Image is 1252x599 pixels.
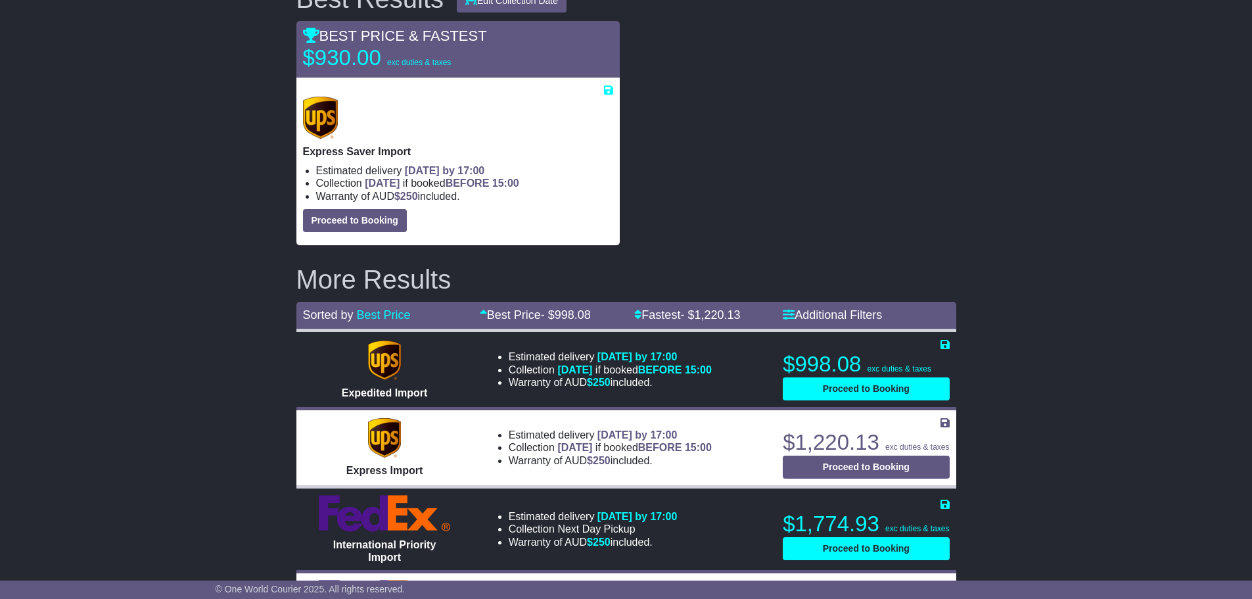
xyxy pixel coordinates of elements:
[509,376,712,389] li: Warranty of AUD included.
[303,145,613,158] p: Express Saver Import
[387,58,451,67] span: exc duties & taxes
[587,455,611,466] span: $
[509,364,712,376] li: Collection
[783,429,949,456] p: $1,220.13
[446,178,490,189] span: BEFORE
[597,511,678,522] span: [DATE] by 17:00
[593,377,611,388] span: 250
[394,191,418,202] span: $
[680,308,740,322] span: - $
[509,429,712,441] li: Estimated delivery
[509,536,678,548] li: Warranty of AUD included.
[783,511,949,537] p: $1,774.93
[303,45,467,71] p: $930.00
[346,465,423,476] span: Express Import
[303,28,487,44] span: BEST PRICE & FASTEST
[638,442,682,453] span: BEFORE
[555,308,591,322] span: 998.08
[593,537,611,548] span: 250
[296,265,956,294] h2: More Results
[509,350,712,363] li: Estimated delivery
[597,351,678,362] span: [DATE] by 17:00
[509,510,678,523] li: Estimated delivery
[593,455,611,466] span: 250
[316,177,613,189] li: Collection
[557,364,592,375] span: [DATE]
[587,537,611,548] span: $
[557,442,592,453] span: [DATE]
[509,523,678,535] li: Collection
[783,377,949,400] button: Proceed to Booking
[342,387,428,398] span: Expedited Import
[885,524,949,533] span: exc duties & taxes
[303,308,354,322] span: Sorted by
[783,456,949,479] button: Proceed to Booking
[316,190,613,203] li: Warranty of AUD included.
[587,377,611,388] span: $
[368,341,401,380] img: UPS (new): Expedited Import
[316,164,613,177] li: Estimated delivery
[557,523,635,535] span: Next Day Pickup
[365,178,519,189] span: if booked
[405,165,485,176] span: [DATE] by 17:00
[319,495,450,532] img: FedEx Express: International Priority Import
[685,442,712,453] span: 15:00
[541,308,591,322] span: - $
[333,539,436,563] span: International Priority Import
[634,308,740,322] a: Fastest- $1,220.13
[557,364,711,375] span: if booked
[216,584,406,594] span: © One World Courier 2025. All rights reserved.
[597,429,678,441] span: [DATE] by 17:00
[783,537,949,560] button: Proceed to Booking
[492,178,519,189] span: 15:00
[885,443,949,452] span: exc duties & taxes
[400,191,418,202] span: 250
[368,418,401,458] img: UPS (new): Express Import
[783,308,882,322] a: Additional Filters
[685,364,712,375] span: 15:00
[509,454,712,467] li: Warranty of AUD included.
[480,308,591,322] a: Best Price- $998.08
[783,351,949,377] p: $998.08
[303,209,407,232] button: Proceed to Booking
[357,308,411,322] a: Best Price
[868,364,931,373] span: exc duties & taxes
[365,178,400,189] span: [DATE]
[694,308,740,322] span: 1,220.13
[638,364,682,375] span: BEFORE
[557,442,711,453] span: if booked
[303,97,338,139] img: UPS (new): Express Saver Import
[509,441,712,454] li: Collection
